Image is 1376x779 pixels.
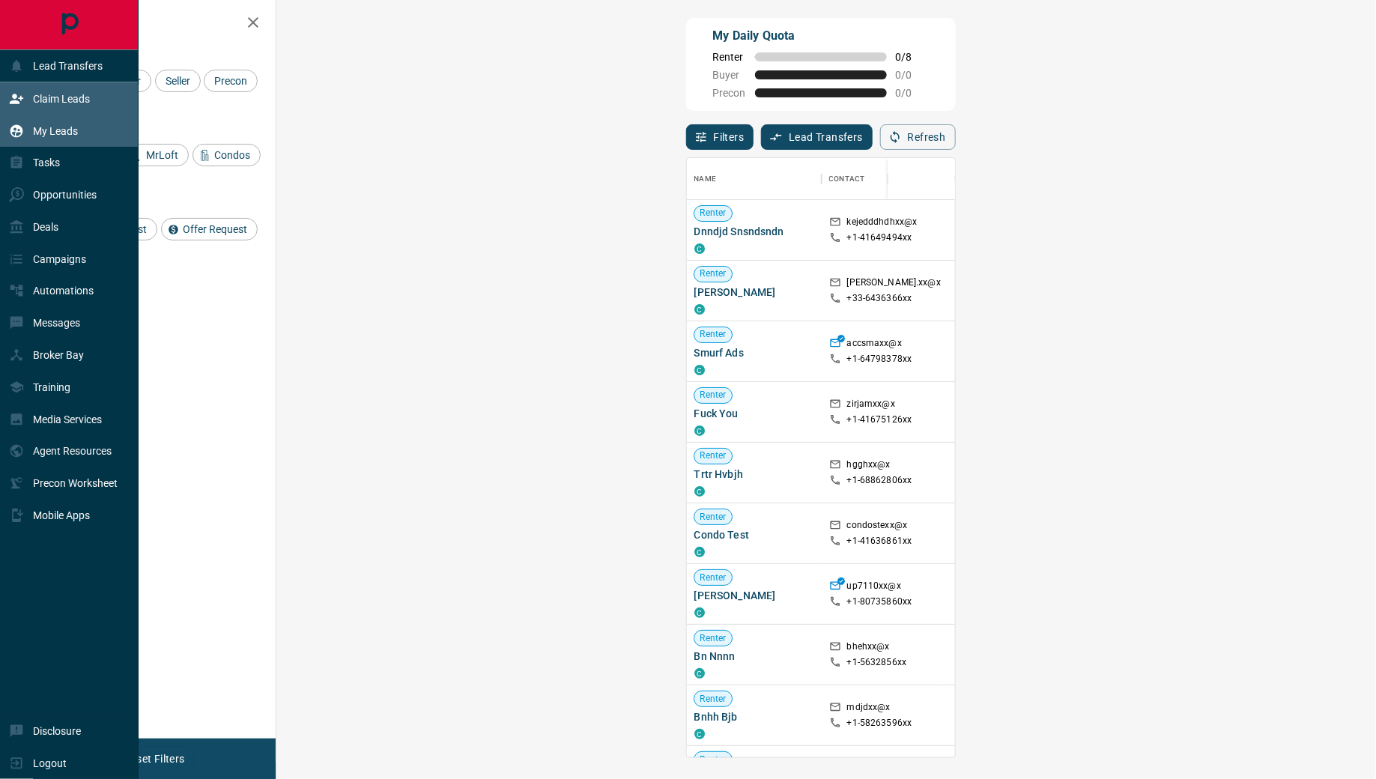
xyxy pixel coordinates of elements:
span: Renter [694,449,733,462]
p: +1- 68862806xx [847,474,912,487]
p: zirjamxx@x [847,398,895,413]
div: condos.ca [694,425,705,436]
div: condos.ca [694,607,705,618]
span: Precon [209,75,252,87]
div: condos.ca [694,365,705,375]
div: Name [694,158,717,200]
p: +1- 58263596xx [847,717,912,730]
span: Bnhh Bjb [694,709,814,724]
p: hgghxx@x [847,458,891,474]
div: condos.ca [694,486,705,497]
p: mdjdxx@x [847,701,891,717]
span: Renter [694,754,733,766]
span: Buyer [713,69,746,81]
span: Renter [694,632,733,645]
div: condos.ca [694,668,705,679]
span: Renter [694,389,733,401]
span: Trtr Hvbjh [694,467,814,482]
div: Contact [829,158,865,200]
p: bhehxx@x [847,640,890,656]
div: Offer Request [161,218,258,240]
div: condos.ca [694,304,705,315]
span: Bn Nnnn [694,649,814,664]
span: Precon [713,87,746,99]
p: +1- 41649494xx [847,231,912,244]
p: +33- 6436366xx [847,292,912,305]
p: My Daily Quota [713,27,929,45]
span: Renter [694,511,733,524]
span: Seller [160,75,196,87]
span: Dnndjd Snsndsndn [694,224,814,239]
p: up7110xx@x [847,580,901,595]
button: Refresh [880,124,956,150]
p: condostexx@x [847,519,908,535]
button: Lead Transfers [761,124,873,150]
div: MrLoft [124,144,189,166]
span: Renter [694,572,733,584]
p: +1- 80735860xx [847,595,912,608]
p: +1- 64798378xx [847,353,912,366]
span: Renter [713,51,746,63]
span: [PERSON_NAME] [694,285,814,300]
div: Seller [155,70,201,92]
div: condos.ca [694,729,705,739]
p: accsmaxx@x [847,337,902,353]
span: Renter [694,693,733,706]
div: Contact [822,158,942,200]
p: +1- 41675126xx [847,413,912,426]
h2: Filters [48,15,261,33]
span: [PERSON_NAME] [694,588,814,603]
span: 0 / 8 [896,51,929,63]
span: 0 / 0 [896,69,929,81]
p: +1- 41636861xx [847,535,912,548]
div: Name [687,158,822,200]
p: [PERSON_NAME].xx@x [847,276,941,292]
span: Condos [209,149,255,161]
span: 0 / 0 [896,87,929,99]
div: condos.ca [694,547,705,557]
div: condos.ca [694,243,705,254]
div: Condos [193,144,261,166]
p: +1- 5632856xx [847,656,907,669]
p: kejedddhdhxx@x [847,216,918,231]
div: Precon [204,70,258,92]
span: Offer Request [178,223,252,235]
span: Renter [694,207,733,219]
span: MrLoft [141,149,184,161]
span: Renter [694,267,733,280]
button: Filters [686,124,754,150]
button: Reset Filters [114,746,194,772]
span: Fuck You [694,406,814,421]
span: Smurf Ads [694,345,814,360]
span: Condo Test [694,527,814,542]
span: Renter [694,328,733,341]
